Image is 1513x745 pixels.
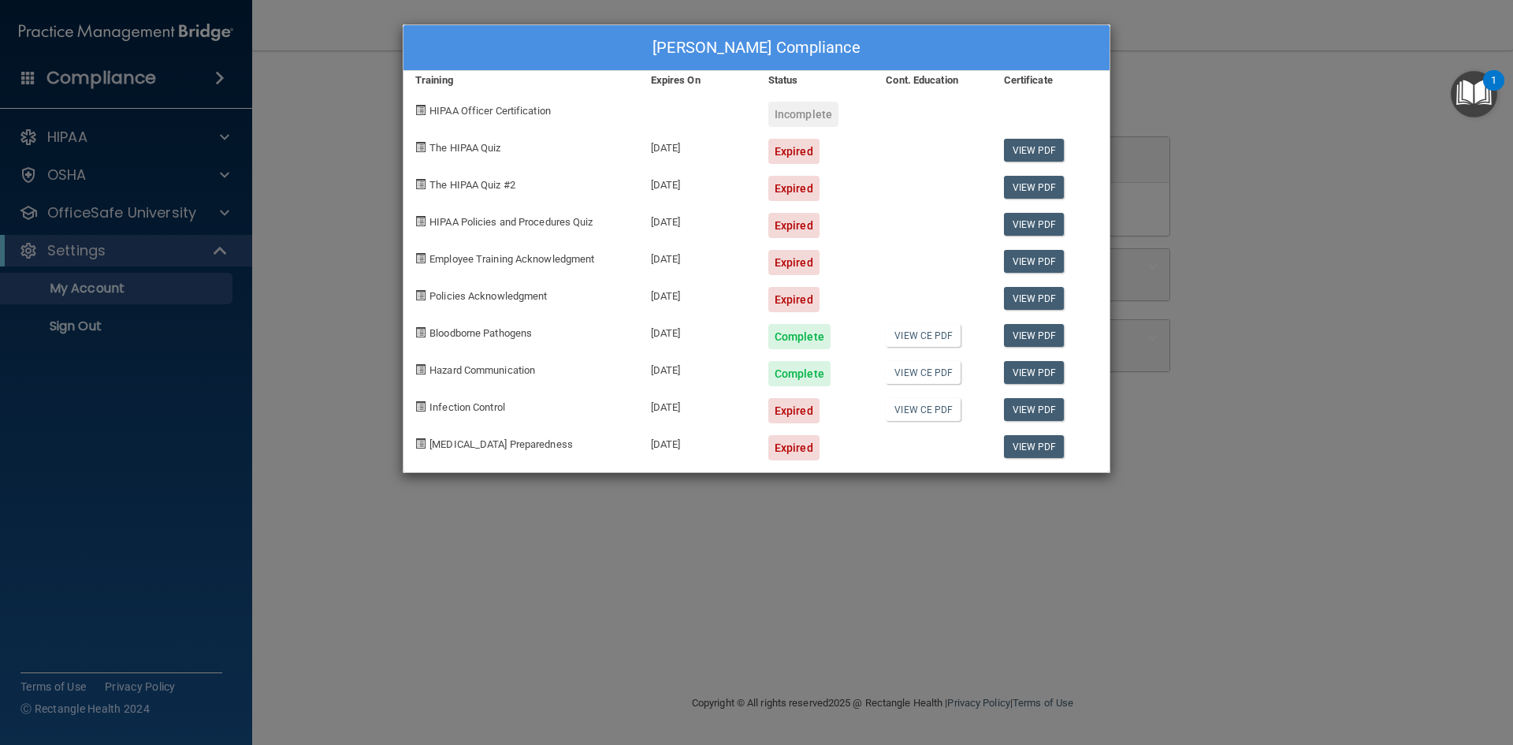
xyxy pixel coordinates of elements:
[1004,435,1065,458] a: View PDF
[403,71,639,90] div: Training
[768,435,820,460] div: Expired
[886,398,961,421] a: View CE PDF
[992,71,1110,90] div: Certificate
[1004,398,1065,421] a: View PDF
[639,71,756,90] div: Expires On
[429,142,500,154] span: The HIPAA Quiz
[768,324,831,349] div: Complete
[429,179,515,191] span: The HIPAA Quiz #2
[886,324,961,347] a: View CE PDF
[639,349,756,386] div: [DATE]
[768,102,838,127] div: Incomplete
[639,423,756,460] div: [DATE]
[639,238,756,275] div: [DATE]
[639,201,756,238] div: [DATE]
[429,216,593,228] span: HIPAA Policies and Procedures Quiz
[429,438,573,450] span: [MEDICAL_DATA] Preparedness
[874,71,991,90] div: Cont. Education
[1004,361,1065,384] a: View PDF
[768,287,820,312] div: Expired
[639,275,756,312] div: [DATE]
[768,213,820,238] div: Expired
[429,105,551,117] span: HIPAA Officer Certification
[639,386,756,423] div: [DATE]
[768,139,820,164] div: Expired
[1491,80,1496,101] div: 1
[756,71,874,90] div: Status
[1451,71,1497,117] button: Open Resource Center, 1 new notification
[639,127,756,164] div: [DATE]
[1004,139,1065,162] a: View PDF
[403,25,1110,71] div: [PERSON_NAME] Compliance
[886,361,961,384] a: View CE PDF
[1004,176,1065,199] a: View PDF
[1004,287,1065,310] a: View PDF
[1004,213,1065,236] a: View PDF
[1004,250,1065,273] a: View PDF
[768,398,820,423] div: Expired
[639,312,756,349] div: [DATE]
[429,253,594,265] span: Employee Training Acknowledgment
[768,250,820,275] div: Expired
[429,327,532,339] span: Bloodborne Pathogens
[768,176,820,201] div: Expired
[639,164,756,201] div: [DATE]
[429,364,535,376] span: Hazard Communication
[429,290,547,302] span: Policies Acknowledgment
[768,361,831,386] div: Complete
[429,401,505,413] span: Infection Control
[1004,324,1065,347] a: View PDF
